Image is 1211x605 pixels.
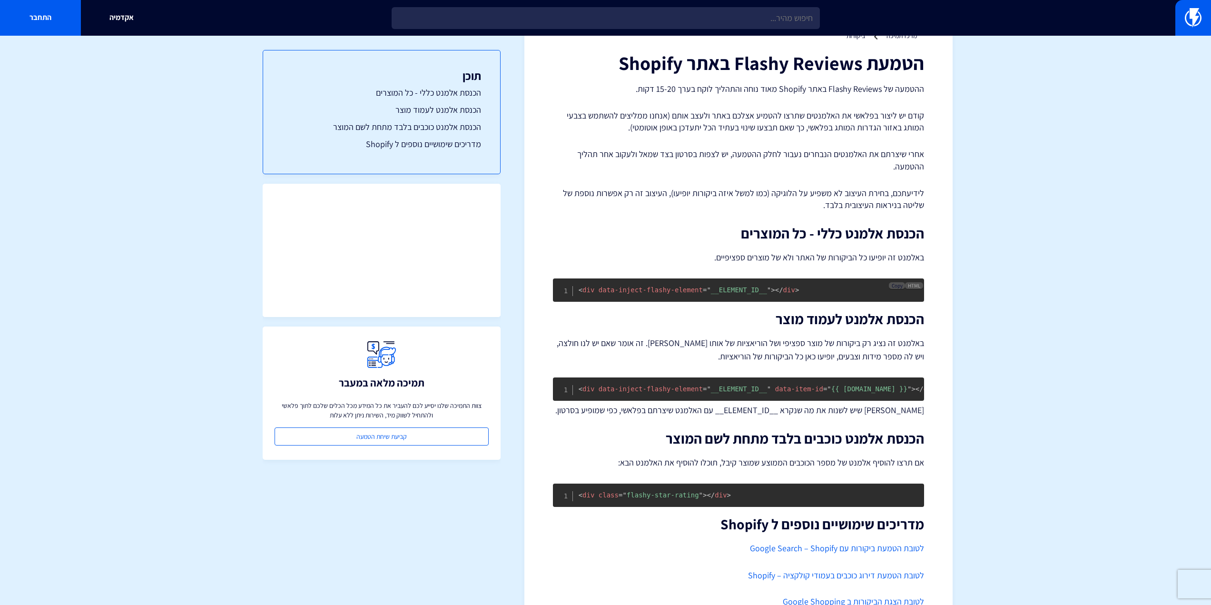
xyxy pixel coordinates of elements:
[553,456,924,469] p: אם תרצו להוסיף אלמנט של מספר הכוכבים הממוצע שמוצר קיבל, תוכלו להוסיף את האלמנט הבא:
[823,385,911,393] span: {{ [DOMAIN_NAME] }}
[767,286,771,294] span: "
[622,491,626,499] span: "
[707,491,715,499] span: </
[282,87,481,99] a: הכנסת אלמנט כללי - כל המוצרים
[579,385,595,393] span: div
[916,385,924,393] span: </
[703,286,771,294] span: __ELEMENT_ID__
[553,311,924,327] h2: הכנסת אלמנט לעמוד מוצר
[892,282,903,289] span: Copy
[916,385,935,393] span: div
[703,286,707,294] span: =
[619,491,703,499] span: flashy-star-rating
[553,404,924,417] p: [PERSON_NAME] שיש לשנות את מה שנקרא __ELEMENT_ID__ עם האלמנט שיצרתם בפלאשי, כפי שמופיע בסרטון.
[911,385,915,393] span: >
[823,385,827,393] span: =
[775,286,783,294] span: </
[599,491,619,499] span: class
[275,401,489,420] p: צוות התמיכה שלנו יסייע לכם להעביר את כל המידע מכל הכלים שלכם לתוך פלאשי ולהתחיל לשווק מיד, השירות...
[703,385,771,393] span: __ELEMENT_ID__
[795,286,799,294] span: >
[553,52,924,73] h1: הטמעת Flashy Reviews באתר Shopify
[553,187,924,211] p: לידיעתכם, בחירת העיצוב לא משפיע על הלוגיקה (כמו למשל איזה ביקורות יופיעו), העיצוב זה רק אפשרות נו...
[579,491,582,499] span: <
[282,138,481,150] a: מדריכים שימושיים נוספים ל Shopify
[707,286,710,294] span: "
[703,491,707,499] span: >
[699,491,703,499] span: "
[907,385,911,393] span: "
[727,491,731,499] span: >
[767,385,771,393] span: "
[553,226,924,241] h2: הכנסת אלמנט כללי - כל המוצרים
[827,385,831,393] span: "
[553,109,924,134] p: קודם יש ליצור בפלאשי את האלמנטים שתרצו להטמיע אצלכם באתר ולעצב אותם (אנחנו ממליצים להשתמש בצבעי ה...
[599,286,703,294] span: data-inject-flashy-element
[619,491,622,499] span: =
[775,385,823,393] span: data-item-id
[847,31,865,40] a: ביקורות
[707,385,710,393] span: "
[703,385,707,393] span: =
[282,121,481,133] a: הכנסת אלמנט כוכבים בלבד מתחת לשם המוצר
[282,69,481,82] h3: תוכן
[553,516,924,532] h2: מדריכים שימושיים נוספים ל Shopify
[579,385,582,393] span: <
[579,286,595,294] span: div
[599,385,703,393] span: data-inject-flashy-element
[771,286,775,294] span: >
[339,377,424,388] h3: תמיכה מלאה במעבר
[750,543,924,554] a: לטובת הטמעת ביקורות עם Google Search – Shopify
[707,491,727,499] span: div
[553,251,924,264] p: באלמנט זה יופיעו כל הביקורות של האתר ולא של מוצרים ספציפיים.
[889,282,905,289] button: Copy
[392,7,820,29] input: חיפוש מהיר...
[748,570,924,581] a: לטובת הטמעת דירוג כוכבים בעמודי קולקציה – Shopify
[775,286,795,294] span: div
[579,286,582,294] span: <
[553,148,924,172] p: אחרי שיצרתם את האלמנטים הנבחרים נעבור לחלק ההטמעה, יש לצפות בסרטון בצד שמאל ולעקוב אחר תהליך ההטמעה.
[275,427,489,446] a: קביעת שיחת הטמעה
[553,431,924,446] h2: הכנסת אלמנט כוכבים בלבד מתחת לשם המוצר
[579,491,595,499] span: div
[905,282,923,289] span: HTML
[553,83,924,95] p: ההטמעה של Flashy Reviews באתר Shopify מאוד נוחה והתהליך לוקח בערך 15-20 דקות.
[553,337,924,363] p: באלמנט זה נציג רק ביקורות של מוצר ספציפי ושל הוריאציות של אותו [PERSON_NAME]. זה אומר שאם יש לנו ...
[886,31,917,40] a: מרכז תמיכה
[282,104,481,116] a: הכנסת אלמנט לעמוד מוצר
